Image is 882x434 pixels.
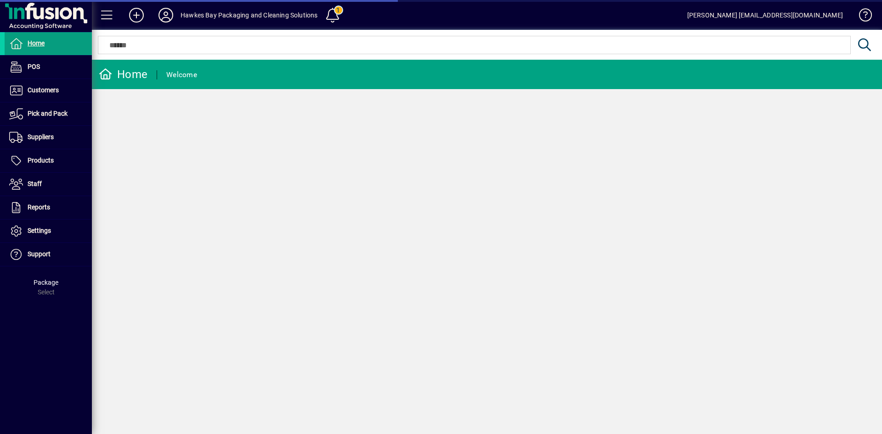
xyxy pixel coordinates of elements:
a: POS [5,56,92,79]
span: Pick and Pack [28,110,68,117]
span: Package [34,279,58,286]
a: Suppliers [5,126,92,149]
span: Home [28,39,45,47]
span: POS [28,63,40,70]
a: Support [5,243,92,266]
div: Welcome [166,68,197,82]
button: Profile [151,7,181,23]
span: Products [28,157,54,164]
a: Knowledge Base [852,2,871,32]
div: Home [99,67,147,82]
a: Settings [5,220,92,242]
span: Support [28,250,51,258]
span: Settings [28,227,51,234]
a: Products [5,149,92,172]
a: Reports [5,196,92,219]
span: Suppliers [28,133,54,141]
a: Pick and Pack [5,102,92,125]
a: Customers [5,79,92,102]
div: [PERSON_NAME] [EMAIL_ADDRESS][DOMAIN_NAME] [687,8,843,23]
span: Customers [28,86,59,94]
span: Staff [28,180,42,187]
a: Staff [5,173,92,196]
div: Hawkes Bay Packaging and Cleaning Solutions [181,8,318,23]
button: Add [122,7,151,23]
span: Reports [28,203,50,211]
